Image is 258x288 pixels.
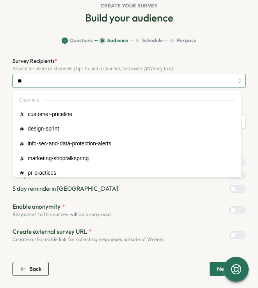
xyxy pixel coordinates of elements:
[28,110,72,119] div: customer-priceline
[85,11,173,25] h2: Build your audience
[12,227,165,236] p: Create external survey URL
[12,262,49,276] button: Back
[177,37,196,44] span: Purpose
[69,37,93,44] span: Questions
[210,262,246,276] button: Next
[134,37,167,44] button: Schedule
[12,236,165,243] p: Create a shareable link for collecting responses outside of Wrenly.
[12,57,55,64] span: Survey Recipients
[28,140,111,148] div: info-sec-and-data-protection-alerts
[28,154,89,163] div: marketing-shoptalkspring
[12,2,246,9] h1: Create your survey
[62,37,98,44] button: Questions
[142,37,163,44] span: Schedule
[169,37,196,44] button: Purpose
[12,211,113,218] p: Responses to this survey will be anonymous.
[28,169,56,177] div: pr-practices
[107,37,128,44] span: Audience
[12,66,246,72] div: Search for users or channels (Tip: To add a channel, first invite @Wrenly to it)
[217,266,229,272] span: Next
[29,266,41,272] span: Back
[12,184,118,193] p: 5 day reminder in [GEOGRAPHIC_DATA]
[12,202,60,211] span: Enable anonymity
[28,125,59,133] div: design-sprint
[19,97,235,104] div: Channels
[99,37,133,44] button: Audience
